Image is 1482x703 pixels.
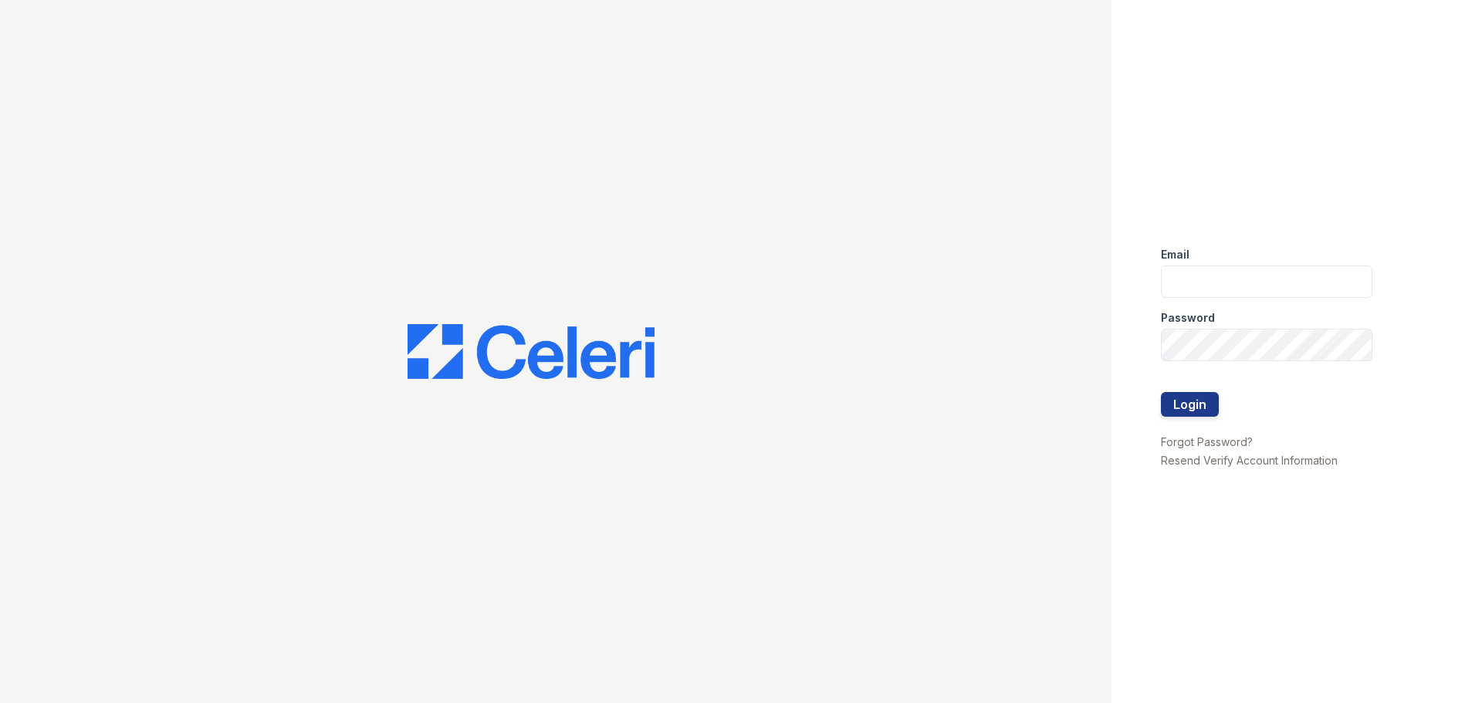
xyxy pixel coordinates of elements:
[408,324,655,380] img: CE_Logo_Blue-a8612792a0a2168367f1c8372b55b34899dd931a85d93a1a3d3e32e68fde9ad4.png
[1161,435,1253,448] a: Forgot Password?
[1161,454,1338,467] a: Resend Verify Account Information
[1161,310,1215,326] label: Password
[1161,392,1219,417] button: Login
[1161,247,1189,262] label: Email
